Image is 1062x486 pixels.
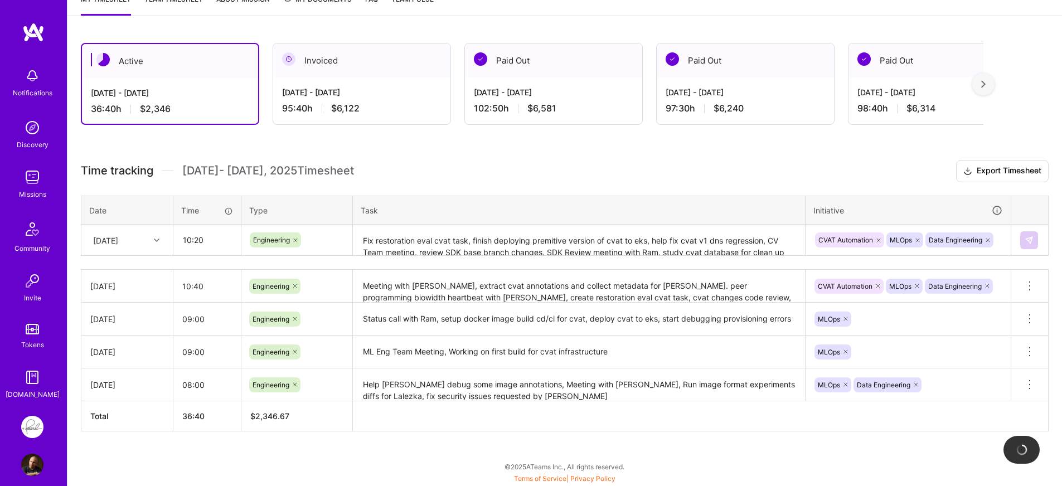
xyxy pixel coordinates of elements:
img: discovery [21,116,43,139]
div: [DOMAIN_NAME] [6,388,60,400]
img: Submit [1025,236,1034,245]
img: Pearl: ML Engineering Team [21,416,43,438]
span: MLOps [818,381,840,389]
div: [DATE] - [DATE] [857,86,1017,98]
span: Data Engineering [929,236,982,244]
span: $6,581 [527,103,556,114]
div: [DATE] - [DATE] [474,86,633,98]
div: 97:30 h [666,103,825,114]
button: Export Timesheet [956,160,1049,182]
img: User Avatar [21,454,43,476]
div: [DATE] [90,346,164,358]
span: MLOps [890,236,912,244]
div: [DATE] [93,234,118,246]
th: 36:40 [173,401,241,431]
div: Tokens [21,339,44,351]
span: Engineering [253,348,289,356]
div: Missions [19,188,46,200]
input: HH:MM [173,271,241,301]
div: Paid Out [657,43,834,77]
img: loading [1014,442,1030,458]
i: icon Download [963,166,972,177]
div: Invite [24,292,41,304]
textarea: Help [PERSON_NAME] debug some image annotations, Meeting with [PERSON_NAME], Run image format exp... [354,370,804,400]
a: Privacy Policy [570,474,615,483]
img: Invite [21,270,43,292]
img: right [981,80,986,88]
div: Notifications [13,87,52,99]
div: 102:50 h [474,103,633,114]
span: $6,240 [714,103,744,114]
div: [DATE] - [DATE] [666,86,825,98]
img: Paid Out [666,52,679,66]
img: guide book [21,366,43,388]
th: Date [81,196,173,225]
input: HH:MM [174,225,240,255]
img: teamwork [21,166,43,188]
span: CVAT Automation [818,236,873,244]
a: Terms of Service [514,474,566,483]
span: | [514,474,615,483]
span: $ 2,346.67 [250,411,289,421]
div: Paid Out [848,43,1026,77]
span: MLOps [818,315,840,323]
span: $6,122 [331,103,360,114]
div: Invoiced [273,43,450,77]
textarea: ML Eng Team Meeting, Working on first build for cvat infrastructure [354,337,804,367]
div: Paid Out [465,43,642,77]
span: Data Engineering [857,381,910,389]
div: Active [82,44,258,78]
img: Invoiced [282,52,295,66]
div: [DATE] [90,313,164,325]
span: Engineering [253,381,289,389]
img: tokens [26,324,39,334]
th: Task [353,196,806,225]
input: HH:MM [173,304,241,334]
div: Time [181,205,233,216]
img: Paid Out [474,52,487,66]
span: Engineering [253,315,289,323]
div: [DATE] [90,379,164,391]
span: MLOps [818,348,840,356]
input: HH:MM [173,337,241,367]
span: MLOps [889,282,911,290]
span: Engineering [253,236,290,244]
span: $6,314 [906,103,935,114]
div: 36:40 h [91,103,249,115]
div: [DATE] [90,280,164,292]
span: [DATE] - [DATE] , 2025 Timesheet [182,164,354,178]
span: Time tracking [81,164,153,178]
div: null [1020,231,1039,249]
textarea: Meeting with [PERSON_NAME], extract cvat annotations and collect metadata for [PERSON_NAME]. peer... [354,271,804,302]
th: Total [81,401,173,431]
div: © 2025 ATeams Inc., All rights reserved. [67,453,1062,480]
div: Discovery [17,139,49,150]
i: icon Chevron [154,237,159,243]
div: 98:40 h [857,103,1017,114]
span: Data Engineering [928,282,982,290]
textarea: Status call with Ram, setup docker image build cd/ci for cvat, deploy cvat to eks, start debuggin... [354,304,804,334]
img: Community [19,216,46,242]
div: Initiative [813,204,1003,217]
input: HH:MM [173,370,241,400]
img: Paid Out [857,52,871,66]
textarea: Fix restoration eval cvat task, finish deploying premitive version of cvat to eks, help fix cvat ... [354,226,804,255]
a: User Avatar [18,454,46,476]
span: CVAT Automation [818,282,872,290]
div: 95:40 h [282,103,442,114]
span: $2,346 [140,103,171,115]
th: Type [241,196,353,225]
img: Active [96,53,110,66]
span: Engineering [253,282,289,290]
div: Community [14,242,50,254]
div: [DATE] - [DATE] [91,87,249,99]
a: Pearl: ML Engineering Team [18,416,46,438]
div: [DATE] - [DATE] [282,86,442,98]
img: bell [21,65,43,87]
img: logo [22,22,45,42]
